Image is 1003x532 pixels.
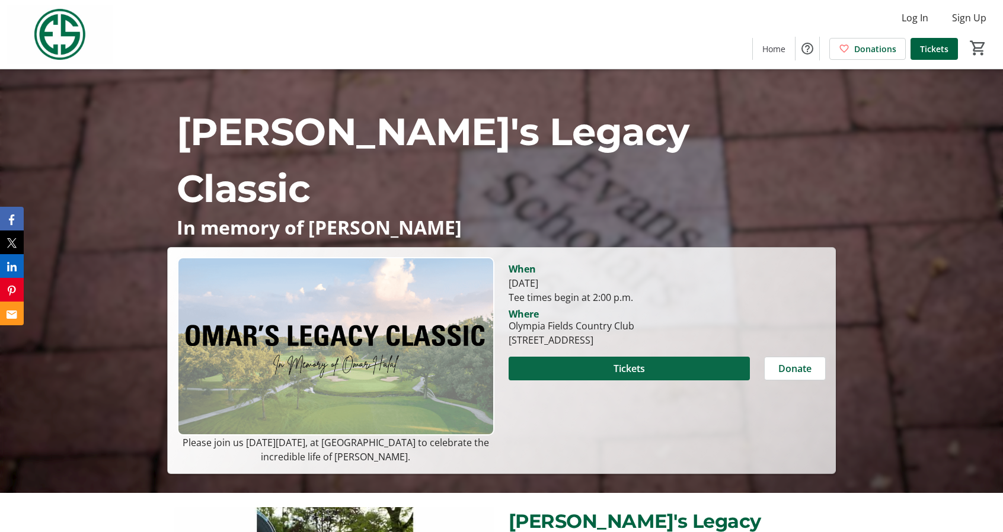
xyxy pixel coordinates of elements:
[892,8,938,27] button: Log In
[7,5,113,64] img: Evans Scholars Foundation's Logo
[778,361,812,376] span: Donate
[753,38,795,60] a: Home
[614,361,645,376] span: Tickets
[902,11,928,25] span: Log In
[177,257,494,435] img: Campaign CTA Media Photo
[177,217,826,238] p: In memory of [PERSON_NAME]
[509,357,750,380] button: Tickets
[911,38,958,60] a: Tickets
[764,357,826,380] button: Donate
[829,38,906,60] a: Donations
[509,319,634,333] div: Olympia Fields Country Club
[967,37,989,59] button: Cart
[952,11,986,25] span: Sign Up
[509,333,634,347] div: [STREET_ADDRESS]
[762,43,785,55] span: Home
[943,8,996,27] button: Sign Up
[509,276,826,305] div: [DATE] Tee times begin at 2:00 p.m.
[509,262,536,276] div: When
[177,103,826,217] p: [PERSON_NAME]'s Legacy Classic
[177,435,494,464] p: Please join us [DATE][DATE], at [GEOGRAPHIC_DATA] to celebrate the incredible life of [PERSON_NAME].
[920,43,948,55] span: Tickets
[509,309,539,319] div: Where
[796,37,819,60] button: Help
[854,43,896,55] span: Donations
